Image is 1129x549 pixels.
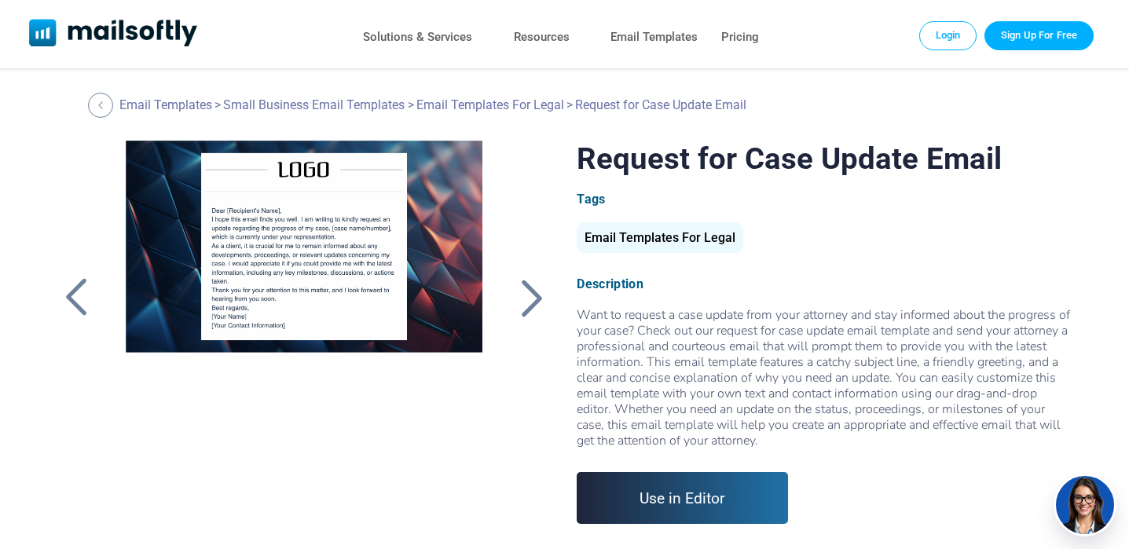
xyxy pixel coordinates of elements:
a: Use in Editor [577,472,788,524]
a: Email Templates For Legal [577,236,743,243]
a: Email Templates [610,26,698,49]
div: Email Templates For Legal [577,222,743,253]
a: Back [512,277,552,318]
a: Login [919,21,977,49]
a: Pricing [721,26,759,49]
a: Email Templates For Legal [416,97,564,112]
a: Request for Case Update Email [106,141,503,533]
a: Solutions & Services [363,26,472,49]
a: Small Business Email Templates [223,97,405,112]
a: Resources [514,26,570,49]
h1: Request for Case Update Email [577,141,1072,176]
a: Mailsoftly [29,19,198,49]
div: Want to request a case update from your attorney and stay informed about the progress of your cas... [577,307,1072,448]
a: Email Templates [119,97,212,112]
div: Tags [577,192,1072,207]
div: Description [577,276,1072,291]
a: Back [88,93,117,118]
a: Back [57,277,96,318]
a: Trial [984,21,1094,49]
